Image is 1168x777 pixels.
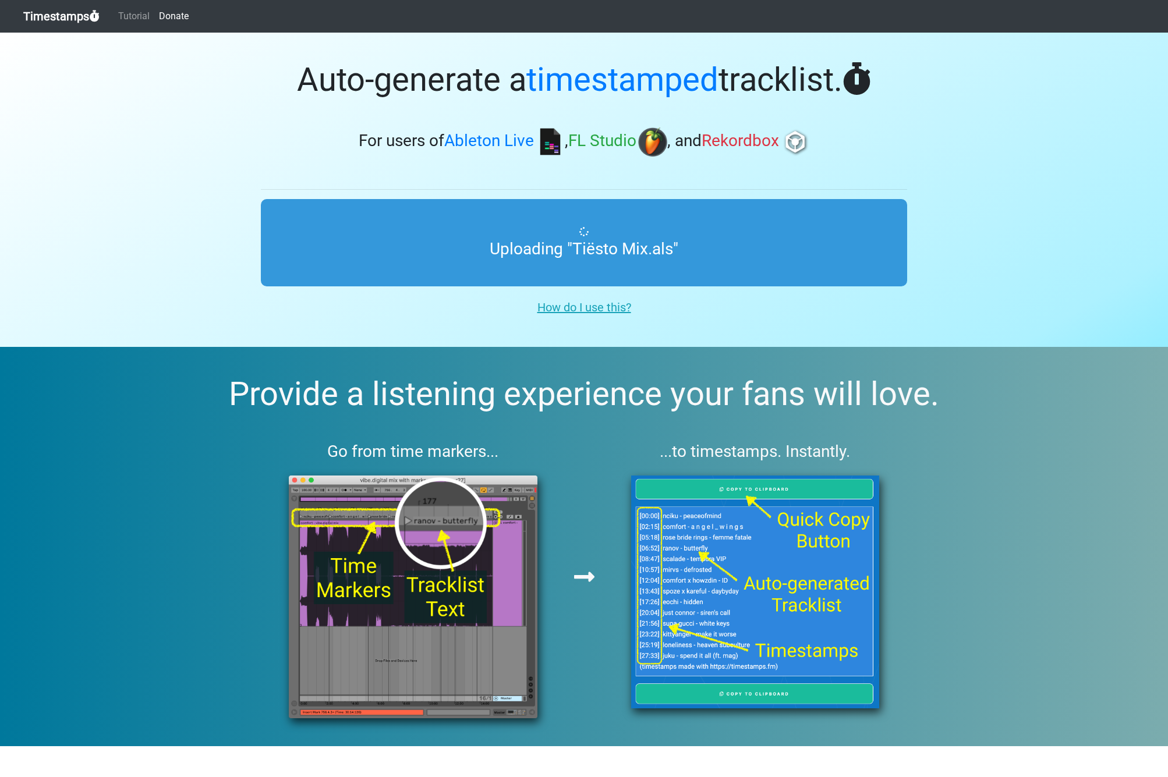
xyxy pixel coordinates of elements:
[603,442,908,462] h3: ...to timestamps. Instantly.
[536,127,565,157] img: ableton.png
[261,442,565,462] h3: Go from time markers...
[114,5,154,28] a: Tutorial
[603,476,908,708] img: tsfm%20results.png
[537,300,631,314] u: How do I use this?
[261,127,907,157] h3: For users of , , and
[28,375,1140,414] h2: Provide a listening experience your fans will love.
[781,127,810,157] img: rb.png
[261,61,907,100] h1: Auto-generate a tracklist.
[154,5,193,28] a: Donate
[23,5,100,28] a: Timestamps
[568,132,636,151] span: FL Studio
[444,132,534,151] span: Ableton Live
[526,61,719,99] span: timestamped
[261,476,565,718] img: ableton%20screenshot%20bounce.png
[638,127,667,157] img: fl.png
[702,132,779,151] span: Rekordbox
